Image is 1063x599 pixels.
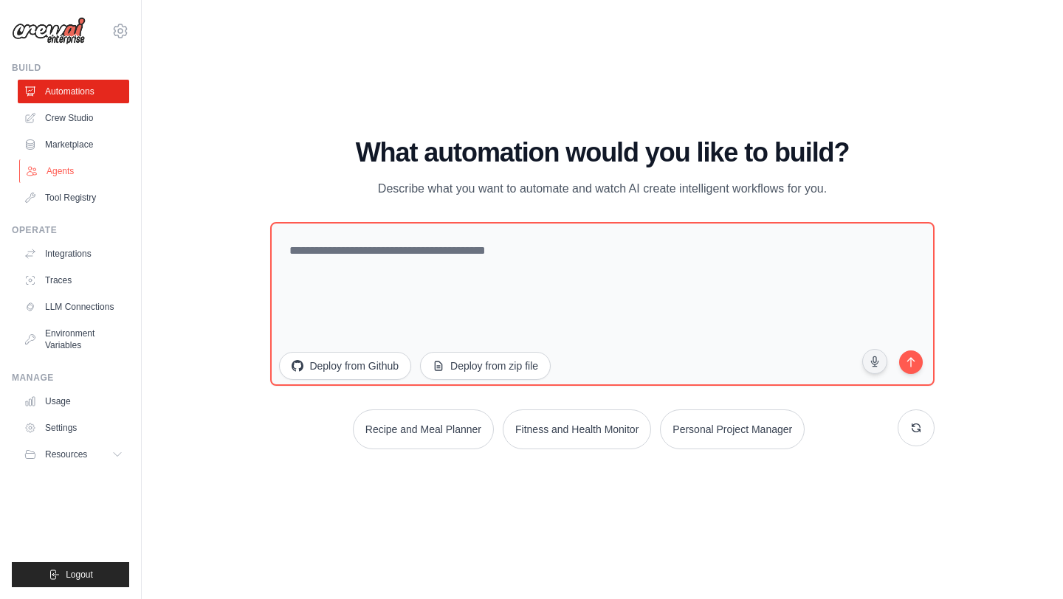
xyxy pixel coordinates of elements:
button: Recipe and Meal Planner [353,409,494,449]
button: Personal Project Manager [660,409,805,449]
a: Marketplace [18,133,129,156]
h1: What automation would you like to build? [270,138,934,167]
a: Usage [18,389,129,413]
button: Deploy from zip file [420,352,551,380]
p: Describe what you want to automate and watch AI create intelligent workflows for you. [354,179,850,198]
button: Fitness and Health Monitor [503,409,651,449]
button: Deploy from Github [279,352,411,380]
button: Resources [18,443,129,466]
button: Logout [12,562,129,587]
a: Environment Variables [18,322,129,357]
div: Manage [12,372,129,384]
div: Operate [12,224,129,236]
span: Logout [66,569,93,581]
a: LLM Connections [18,295,129,319]
a: Agents [19,159,131,183]
img: Logo [12,17,86,45]
a: Settings [18,416,129,440]
a: Automations [18,80,129,103]
a: Tool Registry [18,186,129,210]
a: Crew Studio [18,106,129,130]
iframe: Chat Widget [989,528,1063,599]
a: Integrations [18,242,129,266]
a: Traces [18,269,129,292]
span: Resources [45,449,87,460]
div: Build [12,62,129,74]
